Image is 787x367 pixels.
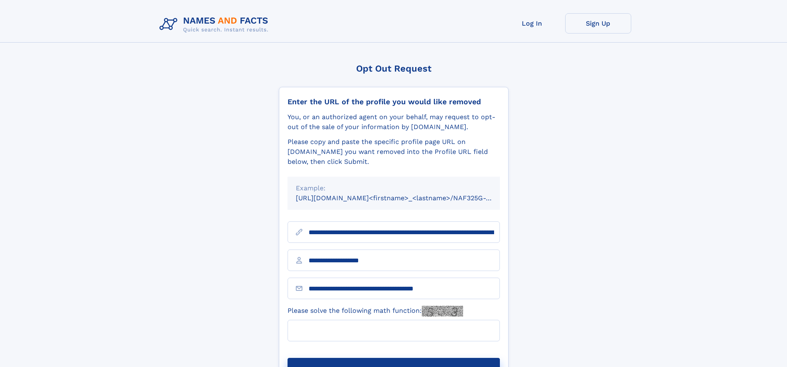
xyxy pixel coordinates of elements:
[565,13,631,34] a: Sign Up
[288,112,500,132] div: You, or an authorized agent on your behalf, may request to opt-out of the sale of your informatio...
[288,97,500,106] div: Enter the URL of the profile you would like removed
[279,63,509,74] div: Opt Out Request
[156,13,275,36] img: Logo Names and Facts
[288,137,500,167] div: Please copy and paste the specific profile page URL on [DOMAIN_NAME] you want removed into the Pr...
[499,13,565,34] a: Log In
[288,306,463,317] label: Please solve the following math function:
[296,194,516,202] small: [URL][DOMAIN_NAME]<firstname>_<lastname>/NAF325G-xxxxxxxx
[296,183,492,193] div: Example:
